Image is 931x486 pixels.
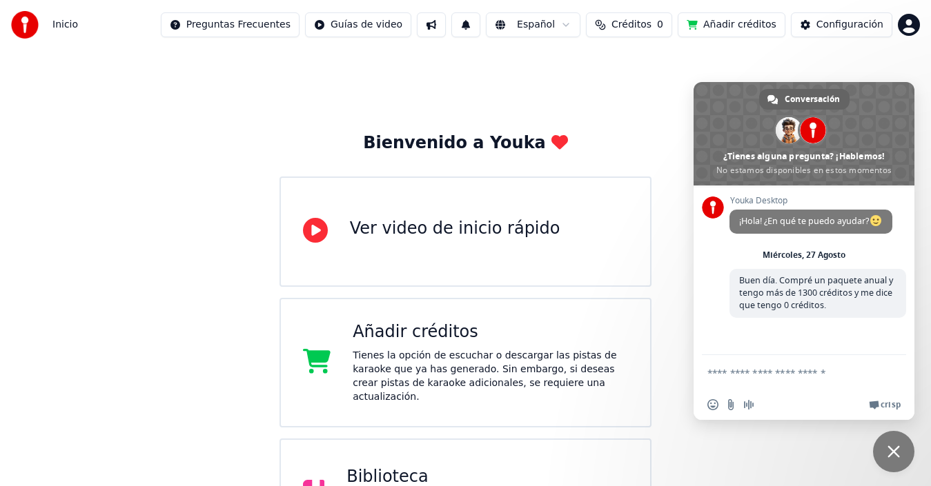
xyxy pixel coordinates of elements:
img: youka [11,11,39,39]
span: 0 [657,18,663,32]
button: Guías de video [305,12,411,37]
div: Bienvenido a Youka [363,132,568,154]
div: Ver video de inicio rápido [350,218,560,240]
div: Añadir créditos [353,321,628,343]
div: Tienes la opción de escuchar o descargar las pistas de karaoke que ya has generado. Sin embargo, ... [353,349,628,404]
div: Configuración [816,18,883,32]
span: Enviar un archivo [725,399,736,410]
button: Configuración [791,12,892,37]
span: Crisp [881,399,901,410]
span: Conversación [785,89,840,110]
textarea: Escribe aquí tu mensaje... [707,355,873,389]
span: Buen día. Compré un paquete anual y tengo más de 1300 créditos y me dice que tengo 0 créditos. [739,274,893,311]
button: Añadir créditos [678,12,785,37]
span: Youka Desktop [729,196,892,205]
span: Insertar un emoji [707,399,718,410]
nav: breadcrumb [52,18,78,32]
span: Grabar mensaje de audio [743,399,754,410]
div: Miércoles, 27 Agosto [763,251,845,259]
span: Créditos [611,18,651,32]
span: ¡Hola! ¿En qué te puedo ayudar? [739,215,883,227]
span: Inicio [52,18,78,32]
button: Créditos0 [586,12,672,37]
button: Preguntas Frecuentes [161,12,300,37]
a: Cerrar el chat [873,431,914,472]
a: Conversación [759,89,850,110]
a: Crisp [869,399,901,410]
